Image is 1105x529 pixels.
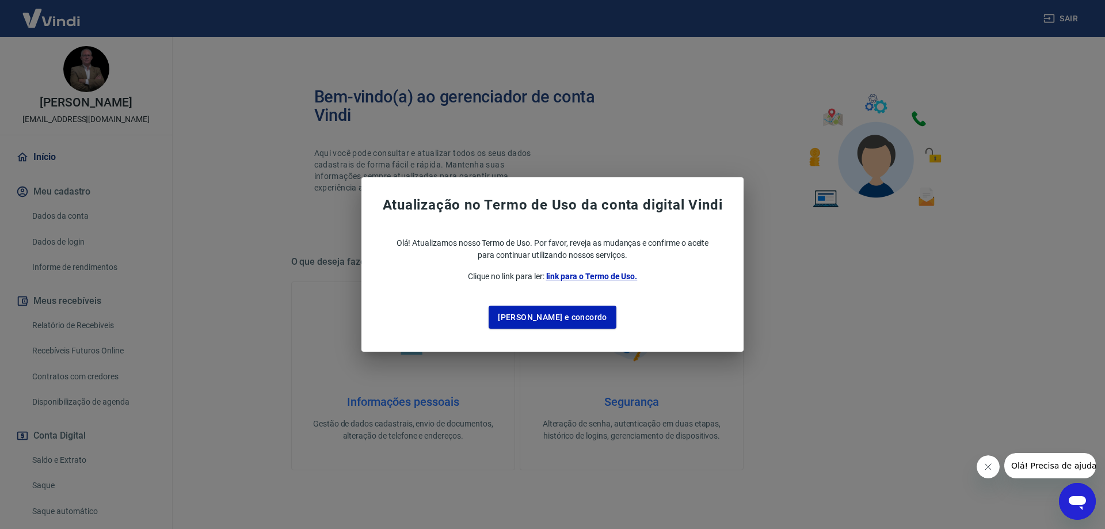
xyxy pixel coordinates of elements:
p: Olá! Atualizamos nosso Termo de Uso. Por favor, reveja as mudanças e confirme o aceite para conti... [366,237,739,261]
iframe: Fechar mensagem [977,455,1000,478]
iframe: Botão para abrir a janela de mensagens [1059,483,1096,520]
button: [PERSON_NAME] e concordo [489,306,616,329]
span: Olá! Precisa de ajuda? [7,8,97,17]
iframe: Mensagem da empresa [1004,453,1096,478]
p: Clique no link para ler: [366,271,739,283]
a: link para o Termo de Uso. [546,272,638,281]
span: Atualização no Termo de Uso da conta digital Vindi [366,196,739,214]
